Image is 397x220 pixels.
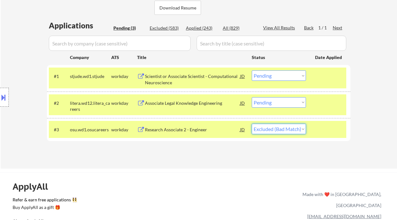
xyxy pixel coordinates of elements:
[111,54,137,61] div: ATS
[263,25,297,31] div: View All Results
[150,25,181,31] div: Excluded (583)
[137,54,246,61] div: Title
[252,51,306,63] div: Status
[113,25,145,31] div: Pending (3)
[300,189,381,211] div: Made with ❤️ in [GEOGRAPHIC_DATA], [GEOGRAPHIC_DATA]
[145,73,240,86] div: Scientist or Associate Scientist - Computational Neuroscience
[145,127,240,133] div: Research Associate 2 - Engineer
[49,22,111,29] div: Applications
[111,73,137,80] div: workday
[318,25,333,31] div: 1 / 1
[13,181,55,192] div: ApplyAll
[111,127,137,133] div: workday
[13,205,76,210] div: Buy ApplyAll as a gift 🎁
[239,70,246,82] div: JD
[145,100,240,106] div: Associate Legal Knowledge Engineering
[307,214,381,219] a: [EMAIL_ADDRESS][DOMAIN_NAME]
[13,198,171,204] a: Refer & earn free applications 👯‍♀️
[223,25,254,31] div: All (829)
[315,54,343,61] div: Date Applied
[239,97,246,109] div: JD
[239,124,246,135] div: JD
[111,100,137,106] div: workday
[49,36,191,51] input: Search by company (case sensitive)
[304,25,314,31] div: Back
[186,25,217,31] div: Applied (243)
[154,1,201,15] button: Download Resume
[13,204,76,212] a: Buy ApplyAll as a gift 🎁
[333,25,343,31] div: Next
[197,36,346,51] input: Search by title (case sensitive)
